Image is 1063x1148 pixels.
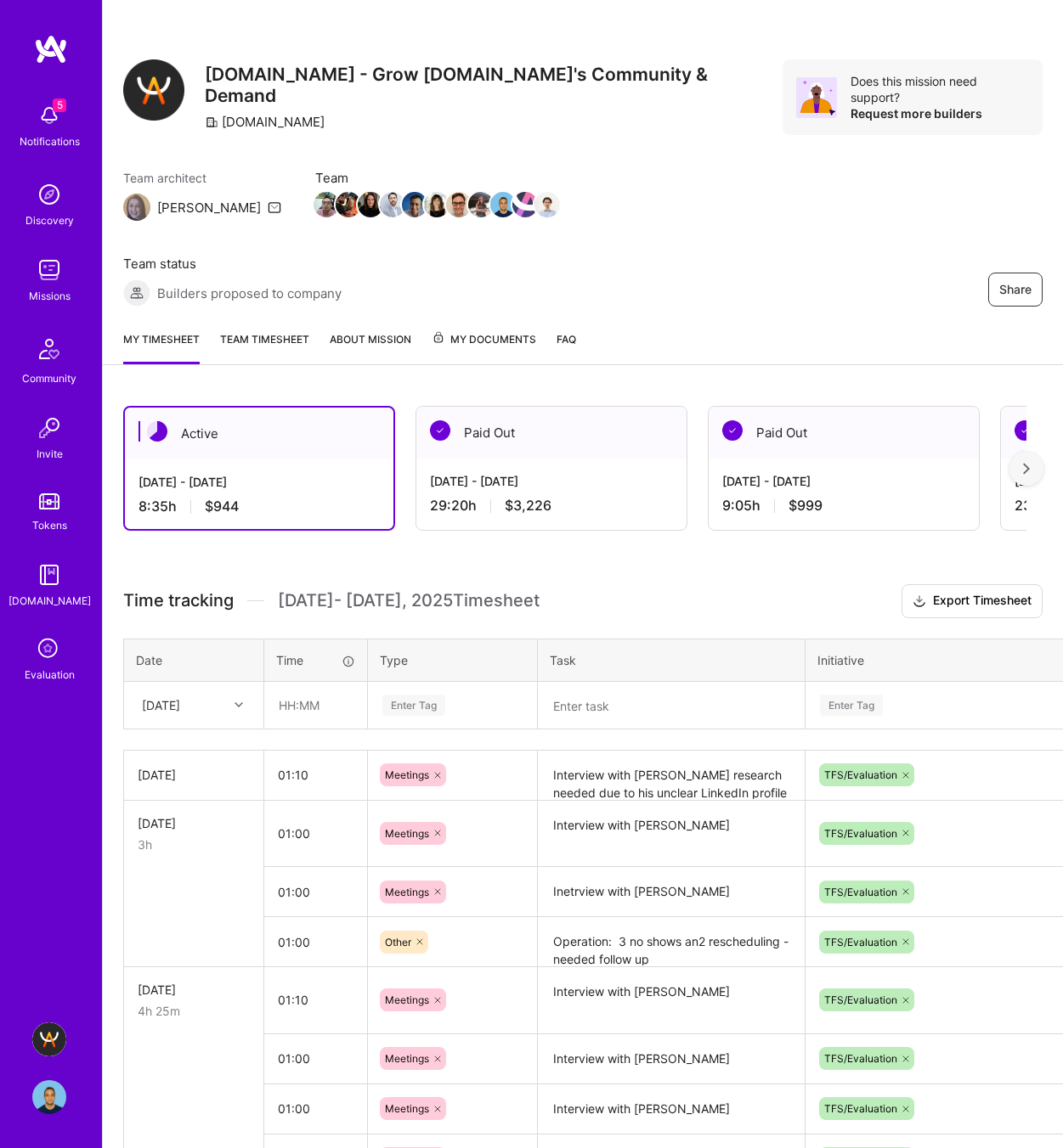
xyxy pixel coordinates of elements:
[416,407,687,459] div: Paid Out
[492,190,514,219] a: Team Member Avatar
[264,869,367,914] input: HH:MM
[123,59,184,121] img: Company Logo
[138,981,250,999] div: [DATE]
[824,993,897,1006] span: TFS/Evaluation
[25,211,74,229] div: Discovery
[157,199,261,217] div: [PERSON_NAME]
[32,558,66,592] img: guide book
[278,590,540,611] span: [DATE] - [DATE] , 2025 Timesheet
[139,498,380,515] div: 8:35 h
[722,472,965,490] div: [DATE] - [DATE]
[359,190,382,219] a: Team Member Avatar
[824,936,897,948] span: TFS/Evaluation
[385,993,429,1006] span: Meetings
[29,287,71,305] div: Missions
[385,768,429,781] span: Meetings
[37,445,63,463] div: Invite
[157,284,342,302] span: Builders proposed to company
[315,190,337,219] a: Team Member Avatar
[534,192,560,217] img: Team Member Avatar
[538,639,806,681] th: Task
[540,969,803,1033] textarea: Interview with [PERSON_NAME]
[368,639,538,681] th: Type
[28,1022,71,1056] a: A.Team - Grow A.Team's Community & Demand
[913,593,926,611] i: icon Download
[125,408,393,459] div: Active
[138,1002,250,1020] div: 4h 25m
[138,836,250,853] div: 3h
[264,1036,367,1081] input: HH:MM
[264,977,367,1022] input: HH:MM
[824,1052,897,1065] span: TFS/Evaluation
[205,64,783,106] h3: [DOMAIN_NAME] - Grow [DOMAIN_NAME]'s Community & Demand
[851,73,1029,105] div: Does this mission need support?
[540,869,803,915] textarea: Inetrview with [PERSON_NAME]
[514,190,536,219] a: Team Member Avatar
[540,919,803,965] textarea: Operation: 3 no shows an2 rescheduling - needed follow up
[430,472,673,490] div: [DATE] - [DATE]
[138,766,250,784] div: [DATE]
[505,497,551,515] span: $3,226
[205,113,325,131] div: [DOMAIN_NAME]
[430,497,673,515] div: 29:20 h
[424,192,450,217] img: Team Member Avatar
[123,279,150,307] img: Builders proposed to company
[235,701,243,709] i: icon Chevron
[264,920,367,965] input: HH:MM
[20,132,80,150] div: Notifications
[138,814,250,832] div: [DATE]
[330,330,411,364] a: About Mission
[448,190,470,219] a: Team Member Avatar
[123,194,150,221] img: Team Architect
[789,497,823,515] span: $999
[1023,463,1030,475] img: right
[32,98,66,132] img: bell
[540,752,803,799] textarea: Interview with [PERSON_NAME] research needed due to his unclear LinkedIn profile
[432,330,536,364] a: My Documents
[124,639,264,681] th: Date
[385,827,429,840] span: Meetings
[139,473,380,491] div: [DATE] - [DATE]
[540,802,803,866] textarea: Interview with [PERSON_NAME]
[902,584,1043,618] button: Export Timesheet
[851,105,1029,121] div: Request more builders
[264,1086,367,1131] input: HH:MM
[142,696,180,714] div: [DATE]
[358,192,383,217] img: Team Member Avatar
[123,169,281,187] span: Team architect
[264,811,367,856] input: HH:MM
[32,253,66,287] img: teamwork
[722,497,965,515] div: 9:05 h
[123,590,234,611] span: Time tracking
[315,169,558,187] span: Team
[512,192,538,217] img: Team Member Avatar
[999,281,1032,298] span: Share
[824,886,897,898] span: TFS/Evaluation
[265,683,366,728] input: HH:MM
[385,886,429,898] span: Meetings
[402,192,427,217] img: Team Member Avatar
[824,768,897,781] span: TFS/Evaluation
[557,330,576,364] a: FAQ
[404,190,426,219] a: Team Member Avatar
[123,255,342,273] span: Team status
[470,190,492,219] a: Team Member Avatar
[264,752,367,797] input: HH:MM
[32,1022,66,1056] img: A.Team - Grow A.Team's Community & Demand
[385,1052,429,1065] span: Meetings
[796,77,837,118] img: Avatar
[432,330,536,349] span: My Documents
[336,192,361,217] img: Team Member Avatar
[385,1102,429,1115] span: Meetings
[34,34,68,65] img: logo
[268,200,281,214] i: icon Mail
[824,827,897,840] span: TFS/Evaluation
[29,329,70,369] img: Community
[32,177,66,211] img: discovery
[722,420,743,441] img: Paid Out
[382,692,445,718] div: Enter Tag
[276,651,355,669] div: Time
[824,1102,897,1115] span: TFS/Evaluation
[22,369,76,387] div: Community
[385,936,411,948] span: Other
